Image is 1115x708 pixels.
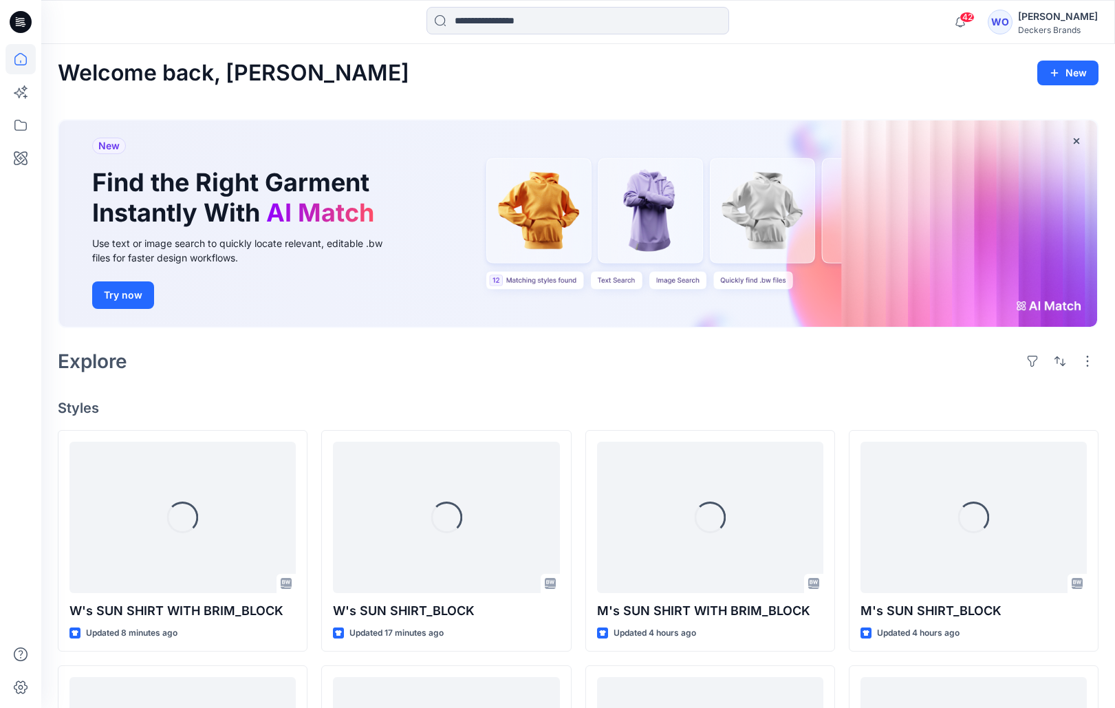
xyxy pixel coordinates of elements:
[1037,61,1098,85] button: New
[860,601,1087,621] p: M's SUN SHIRT_BLOCK
[58,400,1098,416] h4: Styles
[333,601,559,621] p: W's SUN SHIRT_BLOCK
[877,626,960,641] p: Updated 4 hours ago
[92,281,154,309] button: Try now
[1018,25,1098,35] div: Deckers Brands
[960,12,975,23] span: 42
[92,236,402,265] div: Use text or image search to quickly locate relevant, editable .bw files for faster design workflows.
[86,626,177,641] p: Updated 8 minutes ago
[349,626,444,641] p: Updated 17 minutes ago
[1018,8,1098,25] div: [PERSON_NAME]
[92,168,381,227] h1: Find the Right Garment Instantly With
[597,601,823,621] p: M's SUN SHIRT WITH BRIM_BLOCK
[69,601,296,621] p: W's SUN SHIRT WITH BRIM_BLOCK
[58,350,127,372] h2: Explore
[98,138,120,154] span: New
[58,61,409,86] h2: Welcome back, [PERSON_NAME]
[266,197,374,228] span: AI Match
[614,626,696,641] p: Updated 4 hours ago
[988,10,1013,34] div: WO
